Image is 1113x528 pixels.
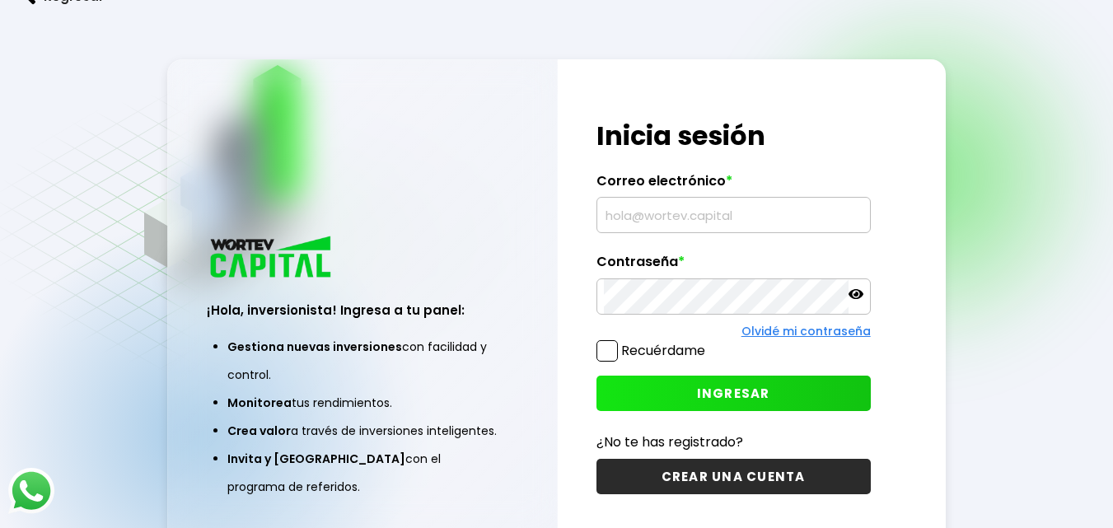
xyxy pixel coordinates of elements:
[227,417,498,445] li: a través de inversiones inteligentes.
[227,389,498,417] li: tus rendimientos.
[596,459,871,494] button: CREAR UNA CUENTA
[596,116,871,156] h1: Inicia sesión
[8,468,54,514] img: logos_whatsapp-icon.242b2217.svg
[621,341,705,360] label: Recuérdame
[596,432,871,452] p: ¿No te has registrado?
[741,323,871,339] a: Olvidé mi contraseña
[604,198,863,232] input: hola@wortev.capital
[596,376,871,411] button: INGRESAR
[227,451,405,467] span: Invita y [GEOGRAPHIC_DATA]
[227,395,292,411] span: Monitorea
[596,173,871,198] label: Correo electrónico
[207,301,518,320] h3: ¡Hola, inversionista! Ingresa a tu panel:
[697,385,770,402] span: INGRESAR
[227,339,402,355] span: Gestiona nuevas inversiones
[596,254,871,278] label: Contraseña
[227,333,498,389] li: con facilidad y control.
[227,423,291,439] span: Crea valor
[227,445,498,501] li: con el programa de referidos.
[596,432,871,494] a: ¿No te has registrado?CREAR UNA CUENTA
[207,234,337,283] img: logo_wortev_capital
